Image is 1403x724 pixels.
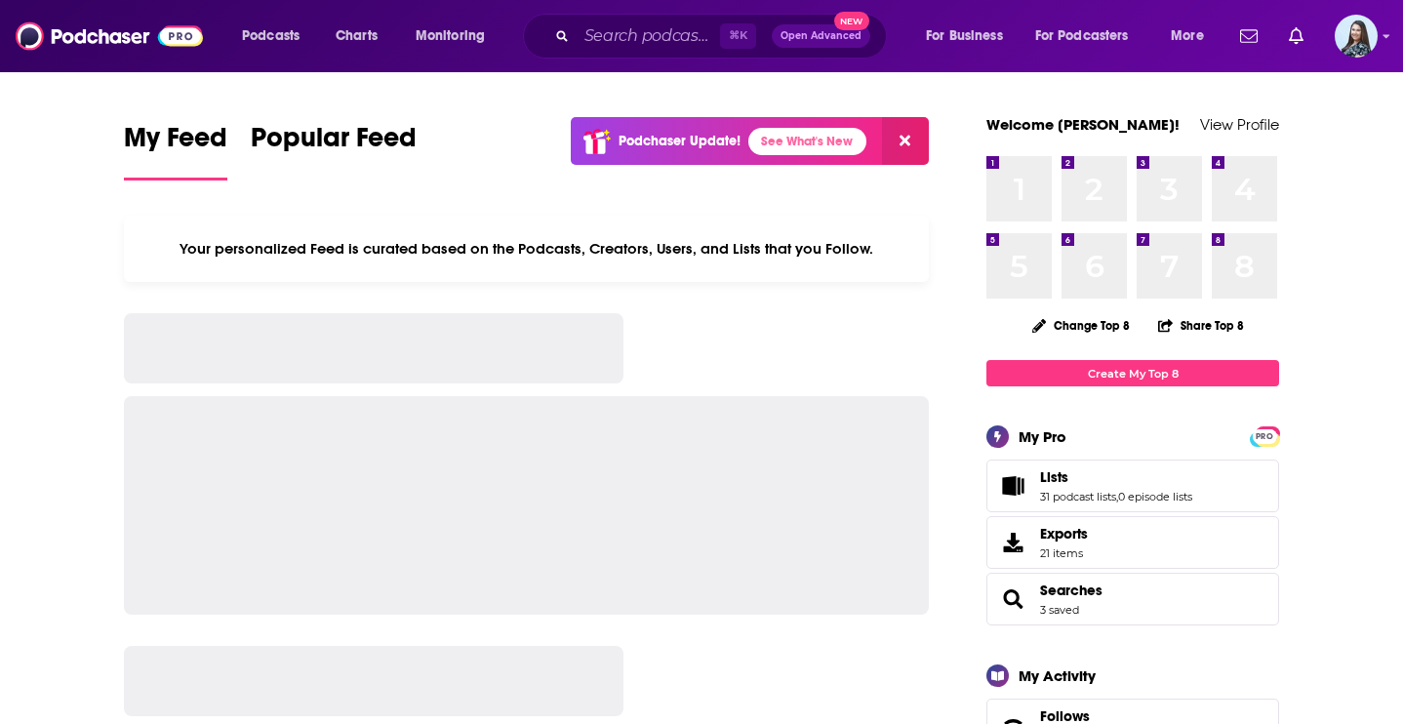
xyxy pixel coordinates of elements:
[1281,20,1311,53] a: Show notifications dropdown
[772,24,870,48] button: Open AdvancedNew
[1232,20,1265,53] a: Show notifications dropdown
[1019,666,1096,685] div: My Activity
[1253,429,1276,444] span: PRO
[124,121,227,166] span: My Feed
[1040,582,1102,599] a: Searches
[1040,490,1116,503] a: 31 podcast lists
[1040,525,1088,543] span: Exports
[1040,546,1088,560] span: 21 items
[1118,490,1192,503] a: 0 episode lists
[1335,15,1378,58] span: Logged in as brookefortierpr
[1040,468,1192,486] a: Lists
[402,20,510,52] button: open menu
[986,115,1180,134] a: Welcome [PERSON_NAME]!
[1335,15,1378,58] button: Show profile menu
[124,216,929,282] div: Your personalized Feed is curated based on the Podcasts, Creators, Users, and Lists that you Follow.
[993,529,1032,556] span: Exports
[1171,22,1204,50] span: More
[1035,22,1129,50] span: For Podcasters
[748,128,866,155] a: See What's New
[577,20,720,52] input: Search podcasts, credits, & more...
[541,14,905,59] div: Search podcasts, credits, & more...
[1022,20,1157,52] button: open menu
[242,22,300,50] span: Podcasts
[1200,115,1279,134] a: View Profile
[1253,428,1276,443] a: PRO
[336,22,378,50] span: Charts
[834,12,869,30] span: New
[986,460,1279,512] span: Lists
[986,360,1279,386] a: Create My Top 8
[16,18,203,55] img: Podchaser - Follow, Share and Rate Podcasts
[720,23,756,49] span: ⌘ K
[926,22,1003,50] span: For Business
[1157,20,1228,52] button: open menu
[1335,15,1378,58] img: User Profile
[1019,427,1066,446] div: My Pro
[251,121,417,181] a: Popular Feed
[993,585,1032,613] a: Searches
[619,133,741,149] p: Podchaser Update!
[323,20,389,52] a: Charts
[124,121,227,181] a: My Feed
[986,516,1279,569] a: Exports
[1040,468,1068,486] span: Lists
[1040,603,1079,617] a: 3 saved
[993,472,1032,500] a: Lists
[228,20,325,52] button: open menu
[1157,306,1245,344] button: Share Top 8
[251,121,417,166] span: Popular Feed
[986,573,1279,625] span: Searches
[781,31,862,41] span: Open Advanced
[416,22,485,50] span: Monitoring
[1116,490,1118,503] span: ,
[912,20,1027,52] button: open menu
[1021,313,1142,338] button: Change Top 8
